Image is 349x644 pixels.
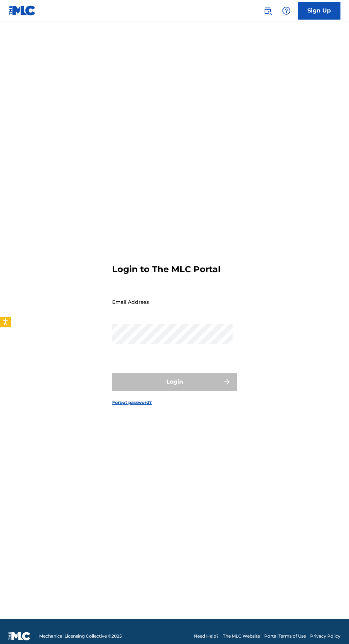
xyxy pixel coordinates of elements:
a: Portal Terms of Use [264,633,306,639]
img: search [264,6,272,15]
span: Mechanical Licensing Collective © 2025 [39,633,122,639]
a: Sign Up [298,2,340,20]
a: Public Search [261,4,275,18]
div: Help [279,4,293,18]
img: logo [9,632,31,640]
a: Privacy Policy [310,633,340,639]
img: MLC Logo [9,5,36,16]
a: The MLC Website [223,633,260,639]
h3: Login to The MLC Portal [112,264,220,275]
a: Need Help? [194,633,219,639]
a: Forgot password? [112,399,152,406]
img: help [282,6,291,15]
